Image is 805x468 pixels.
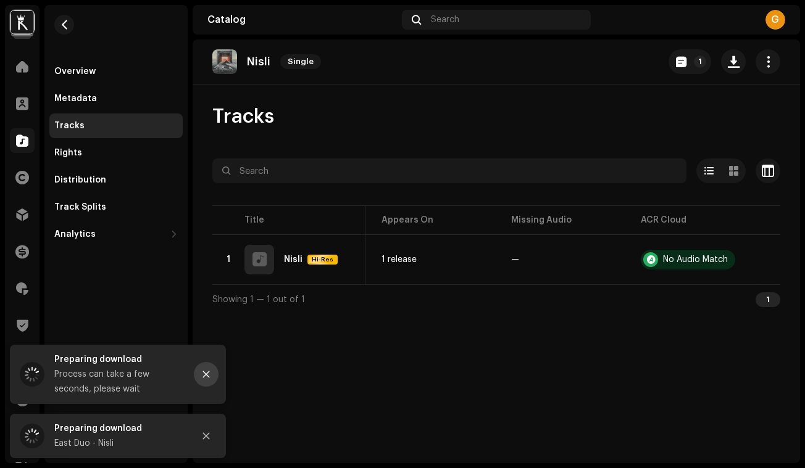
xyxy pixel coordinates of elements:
div: Preparing download [54,421,184,436]
iframe: Intercom live chat [7,431,37,461]
p: Hi Gvantsa 👋 [25,88,222,109]
re-m-nav-item: Track Splits [49,195,183,220]
input: Search [212,158,686,183]
p: Nisli [247,55,270,68]
p: How can we help? [25,109,222,129]
div: East Duo - Nisli [54,436,184,451]
div: Tracks [54,121,85,131]
re-m-nav-item: Tracks [49,113,183,138]
div: No Audio Match [663,255,728,264]
span: Tracks [212,104,274,129]
div: 1 release [382,255,417,264]
div: Nisli [284,255,302,264]
div: Customer Support [25,231,207,244]
div: Overview [54,67,96,76]
re-a-table-badge: — [511,255,621,264]
span: Messages [164,385,207,394]
button: Close [194,424,219,448]
div: Customer Support [18,226,229,249]
div: Create a ticket [25,208,222,221]
img: 1ea28496-abca-4d7a-bdc7-86e3f8c147f3 [212,49,237,74]
span: Search [431,15,459,25]
re-m-nav-item: Overview [49,59,183,84]
div: Distribution [54,175,106,185]
span: Hi-Res [309,255,336,264]
div: Chat with us [25,155,206,168]
img: Profile image for Support [168,20,193,44]
div: Chat with usWe typically reply within 12 hours [12,145,235,192]
div: Process can take a few seconds, please wait [54,367,184,396]
div: Analytics [54,229,96,239]
div: We typically reply within 12 hours [25,168,206,181]
span: Home [48,385,75,394]
div: G [765,10,785,30]
img: logo [25,23,44,43]
re-m-nav-dropdown: Analytics [49,222,183,247]
button: Messages [123,355,247,404]
re-m-nav-item: Rights [49,141,183,165]
div: 1 [756,292,780,307]
button: 1 [669,49,711,74]
img: e9e70cf3-c49a-424f-98c5-fab0222053be [10,10,35,35]
re-m-nav-item: Metadata [49,86,183,111]
div: Preparing download [54,352,184,367]
div: Metadata [54,94,97,104]
button: Close [194,362,219,387]
span: 1 release [382,255,491,264]
div: Close [212,20,235,42]
div: Catalog [207,15,397,25]
div: Track Splits [54,202,106,212]
p-badge: 1 [694,55,706,68]
span: Single [280,54,321,69]
re-m-nav-item: Distribution [49,168,183,192]
div: Rights [54,148,82,158]
span: Showing 1 — 1 out of 1 [212,295,305,304]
